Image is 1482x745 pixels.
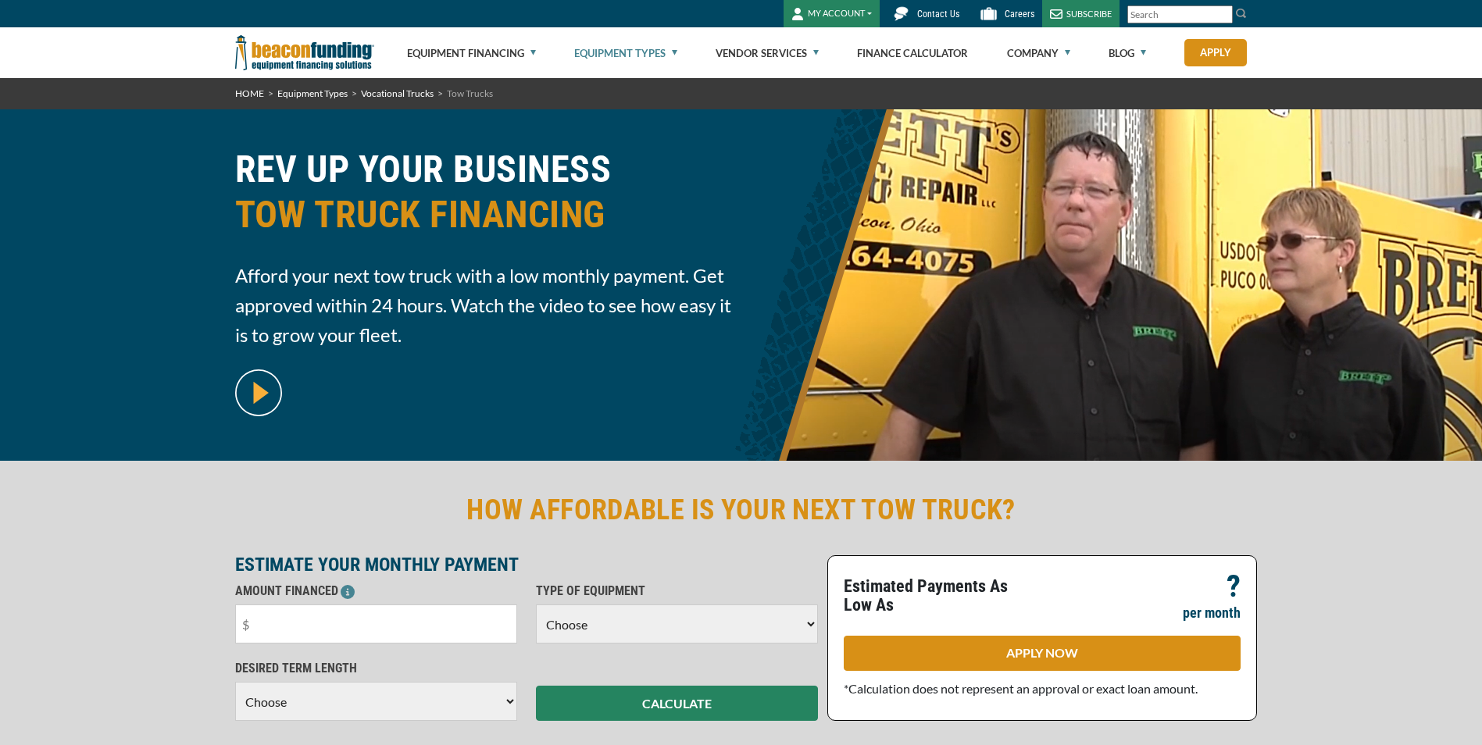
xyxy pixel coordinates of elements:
[844,636,1241,671] a: APPLY NOW
[361,87,434,99] a: Vocational Trucks
[235,555,818,574] p: ESTIMATE YOUR MONTHLY PAYMENT
[235,192,732,237] span: TOW TRUCK FINANCING
[574,28,677,78] a: Equipment Types
[1216,9,1229,21] a: Clear search text
[917,9,959,20] span: Contact Us
[857,28,968,78] a: Finance Calculator
[407,28,536,78] a: Equipment Financing
[235,147,732,249] h1: REV UP YOUR BUSINESS
[235,369,282,416] img: video modal pop-up play button
[1109,28,1146,78] a: Blog
[716,28,819,78] a: Vendor Services
[277,87,348,99] a: Equipment Types
[1227,577,1241,596] p: ?
[235,87,264,99] a: HOME
[1235,7,1248,20] img: Search
[235,492,1248,528] h2: HOW AFFORDABLE IS YOUR NEXT TOW TRUCK?
[235,27,374,78] img: Beacon Funding Corporation logo
[1184,39,1247,66] a: Apply
[235,604,517,643] input: $
[1005,9,1034,20] span: Careers
[844,577,1033,615] p: Estimated Payments As Low As
[536,582,818,601] p: TYPE OF EQUIPMENT
[1127,5,1233,23] input: Search
[1183,604,1241,622] p: per month
[235,582,517,601] p: AMOUNT FINANCED
[447,87,493,99] span: Tow Trucks
[1007,28,1070,78] a: Company
[536,686,818,721] button: CALCULATE
[844,681,1198,696] span: *Calculation does not represent an approval or exact loan amount.
[235,659,517,678] p: DESIRED TERM LENGTH
[235,261,732,350] span: Afford your next tow truck with a low monthly payment. Get approved within 24 hours. Watch the vi...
